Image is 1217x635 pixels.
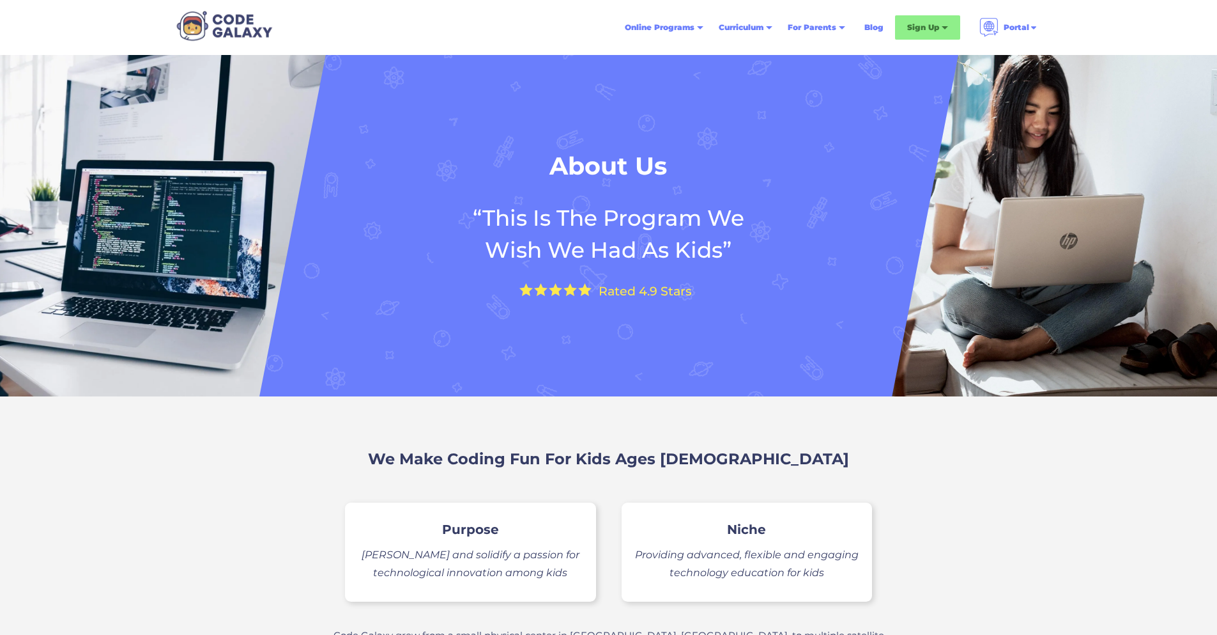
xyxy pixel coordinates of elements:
[357,546,583,581] div: [PERSON_NAME] and solidify a passion for technological innovation among kids
[625,21,694,34] div: Online Programs
[534,283,547,295] img: Yellow Star - the Code Galaxy
[450,203,767,266] h2: “This Is The Program We Wish We Had As Kids”
[719,21,763,34] div: Curriculum
[578,283,592,295] img: Yellow Star - the Code Galaxy
[788,21,836,34] div: For Parents
[599,285,692,297] div: Rated 4.9 Stars
[727,523,766,536] h3: Niche
[442,523,499,536] h3: Purpose
[549,283,562,295] img: Yellow Star - the Code Galaxy
[563,283,577,295] img: Yellow Star - the Code Galaxy
[519,283,533,295] img: Yellow Star - the Code Galaxy
[907,21,939,34] div: Sign Up
[1004,21,1029,34] div: Portal
[634,546,859,581] div: Providing advanced, flexible and engaging technology education for kids
[268,448,950,471] h2: We Make Coding Fun For Kids Ages [DEMOGRAPHIC_DATA]
[857,16,891,39] a: Blog
[549,154,667,178] h1: About Us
